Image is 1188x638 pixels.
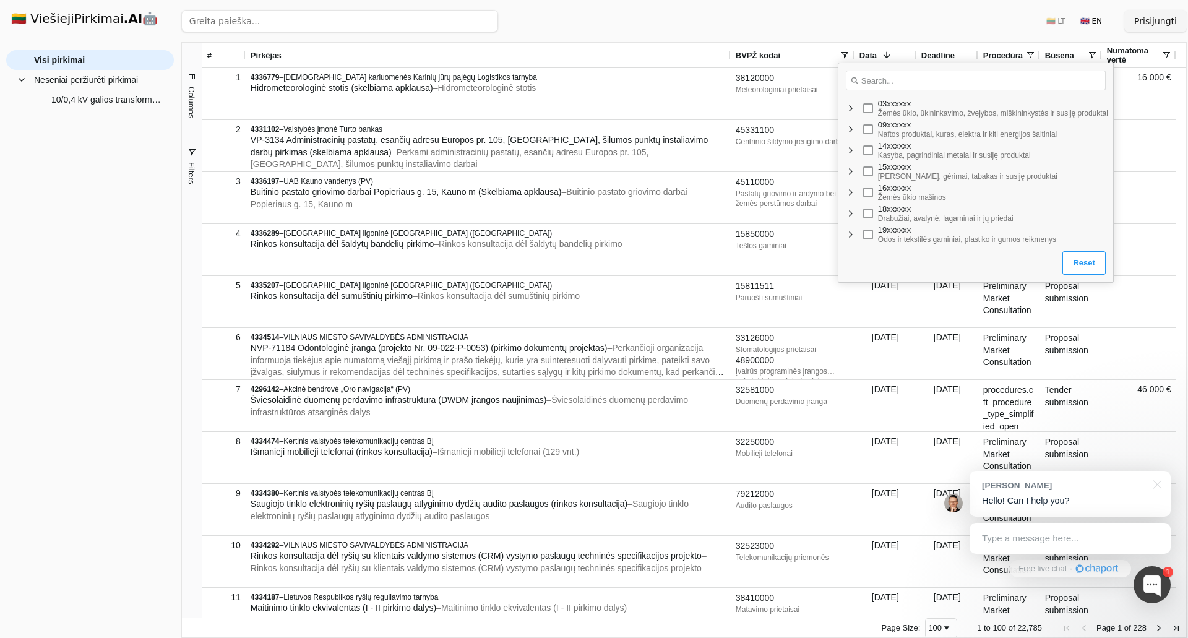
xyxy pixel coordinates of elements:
span: – Išmanieji mobilieji telefonai (129 vnt.) [433,447,579,457]
div: [DATE] [854,432,916,483]
span: Rinkos konsultacija dėl ryšių su klientais valdymo sistemos (CRM) vystymo paslaugų techninės spec... [251,551,702,561]
span: 4336197 [251,177,280,186]
span: Kertinis valstybės telekomunikacijų centras BĮ [283,437,434,446]
div: Meteorologiniai prietaisai [736,85,850,95]
span: of [1009,623,1015,632]
p: Hello! Can I help you? [982,494,1158,507]
div: First Page [1062,623,1072,633]
div: 9 [207,485,241,502]
a: Free live chat· [1009,560,1130,577]
div: 6 [207,329,241,347]
span: Filters [187,162,196,184]
div: Centrinio šildymo įrengimo darbai [736,137,850,147]
div: 3 [207,173,241,191]
span: to [984,623,991,632]
div: [PERSON_NAME], gėrimai, tabakas ir susiję produktai [878,171,1093,181]
div: Kasyba, pagrindiniai metalai ir susiję produktai [878,150,1093,160]
div: · [1070,563,1072,575]
div: 16 000 € [1102,68,1176,119]
div: 03xxxxxx [878,99,1123,108]
div: [DATE] [854,536,916,587]
div: – [251,540,726,550]
span: Deadline [921,51,955,60]
div: 15xxxxxx [878,162,1108,171]
div: 11 [207,588,241,606]
div: 19xxxxxx [878,225,1108,235]
span: Rinkos konsultacija dėl sumuštinių pirkimo [251,291,413,301]
div: – [251,72,726,82]
div: – [251,228,726,238]
div: [DATE] [916,484,978,535]
span: – Rinkos konsultacija dėl ryšių su klientais valdymo sistemos (CRM) vystymo paslaugų techninės sp... [251,551,707,573]
div: Last Page [1171,623,1181,633]
div: 1 [1163,567,1173,577]
div: Preliminary Market Consultation [978,432,1040,483]
span: 4334474 [251,437,280,446]
div: [DATE] [916,432,978,483]
div: 4 [207,225,241,243]
button: Prisijungti [1124,10,1187,32]
span: 4331102 [251,125,280,134]
span: Free live chat [1018,563,1067,575]
span: 1 [1117,623,1122,632]
span: 1 [977,623,981,632]
div: Proposal submission [1040,276,1102,327]
div: Page Size [925,618,957,638]
div: Preliminary Market Consultation [978,328,1040,379]
span: Neseniai peržiūrėti pirkimai [34,71,138,89]
div: 38410000 [736,592,850,605]
div: Tešlos gaminiai [736,241,850,251]
span: Procedūra [983,51,1023,60]
span: Akcinė bendrovė „Oro navigacija“ (PV) [283,385,410,394]
div: Previous Page [1079,623,1089,633]
span: 4336289 [251,229,280,238]
div: [DATE] [916,276,978,327]
div: 18xxxxxx [878,204,1108,213]
span: Šviesolaidinė duomenų perdavimo infrastruktūra (DWDM įrangos naujinimas) [251,395,547,405]
div: Type a message here... [970,523,1171,554]
span: – Buitinio pastato griovimo darbai Popieriaus g. 15, Kauno m [251,187,687,209]
div: Stomatologijos prietaisai [736,345,850,355]
span: Maitinimo tinklo ekvivalentas (I - II pirkimo dalys) [251,603,436,613]
div: [DATE] [854,380,916,431]
div: 32581000 [736,384,850,397]
div: – [251,488,726,498]
span: Buitinio pastato griovimo darbai Popieriaus g. 15, Kauno m (Skelbiama apklausa) [251,187,562,197]
span: Kertinis valstybės telekomunikacijų centras BĮ [283,489,434,498]
div: 22xxxxxx [878,246,1108,256]
div: Next Page [1154,623,1164,633]
div: 38120000 [736,72,850,85]
div: – [251,592,726,602]
span: – Maitinimo tinklo ekvivalentas (I - II pirkimo dalys) [436,603,627,613]
div: Odos ir tekstilės gaminiai, plastiko ir gumos reikmenys [878,235,1093,244]
div: Matavimo prietaisai [736,605,850,614]
div: Naftos produktai, kuras, elektra ir kiti energijos šaltiniai [878,129,1093,139]
div: – [251,280,726,290]
div: 5 [207,277,241,295]
span: of [1124,623,1131,632]
div: 79212000 [736,488,850,501]
div: 15850000 [736,228,850,241]
div: 8 [207,433,241,450]
span: 4334380 [251,489,280,498]
span: – Rinkos konsultacija dėl šaldytų bandelių pirkimo [434,239,622,249]
span: VP-3134 Administracinių pastatų, esančių adresu Europos pr. 105, [GEOGRAPHIC_DATA], šilumos punkt... [251,135,708,157]
span: – Perkami administracinių pastatų, esančių adresu Europos pr. 105, [GEOGRAPHIC_DATA], šilumos pun... [251,147,649,170]
span: VILNIAUS MIESTO SAVIVALDYBĖS ADMINISTRACIJA [283,333,468,342]
span: 4334292 [251,541,280,550]
span: # [207,51,212,60]
div: Tender submission [1040,380,1102,431]
div: 7 [207,381,241,399]
div: 100 [928,623,942,632]
span: NVP-71184 Odontologinė įranga (projekto Nr. 09-022-P-0053) (pirkimo dokumentų projektas) [251,343,608,353]
span: 4334514 [251,333,280,342]
div: 32523000 [736,540,850,553]
div: Drabužiai, avalynė, lagaminai ir jų priedai [878,213,1093,223]
span: [DEMOGRAPHIC_DATA] kariuomenės Karinių jūrų pajėgų Logistikos tarnyba [283,73,537,82]
span: Rinkos konsultacija dėl šaldytų bandelių pirkimo [251,239,434,249]
div: 45331100 [736,124,850,137]
div: Žemės ūkio, ūkininkavimo, žvejybos, miškininkystės ir susiję produktai [878,108,1108,118]
div: Audito paslaugos [736,501,850,511]
div: Column Filter [838,63,1114,283]
span: Columns [187,87,196,118]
